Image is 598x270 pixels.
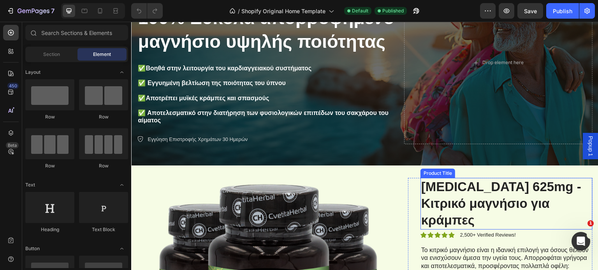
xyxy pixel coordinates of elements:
span: Toggle open [116,179,128,191]
button: 7 [3,3,58,19]
strong: Αποτρέπει μυϊκές κράμπες και σπασμούς [14,73,138,80]
a: 2,500+ Verified Reviews! [329,210,385,216]
span: Text [25,181,35,188]
span: Toggle open [116,242,128,255]
span: / [238,7,240,15]
span: Shopify Original Home Template [241,7,325,15]
strong: ✅ [7,43,14,50]
div: Product Title [291,148,322,155]
button: Publish [546,3,579,19]
div: Beta [6,142,19,148]
span: Section [43,51,60,58]
div: Text Block [79,226,128,233]
div: 450 [7,83,19,89]
button: Save [517,3,543,19]
div: Heading [25,226,74,233]
iframe: Intercom live chat [572,232,590,251]
span: Element [93,51,111,58]
span: 1 [587,220,594,226]
h1: [MEDICAL_DATA] 625mg - Κιτρικό μαγνήσιο για κράμπες [289,156,461,208]
div: Undo/Redo [131,3,163,19]
strong: Βοηθά στην λειτουργία του καρδιαγγειακού συστήματος [14,43,180,50]
strong: ✅ [7,73,14,80]
span: Save [524,8,537,14]
div: Row [25,162,74,169]
input: Search Sections & Elements [25,25,128,40]
strong: ✅ Αποτελεσματικό στην διατήρηση των φυσιολογικών επιπέδων του σακχάρου του αίματος [7,88,257,102]
p: Το κιτρικό μαγνήσιο είναι η ιδανική επιλογή για όσους θέλουν να ενισχύσουν άμεσα την υγεία τους. ... [290,225,461,249]
span: Button [25,245,40,252]
p: 7 [51,6,55,16]
span: Published [382,7,404,14]
div: Row [79,113,128,120]
span: Toggle open [116,66,128,78]
div: Drop element here [351,38,392,44]
span: Layout [25,69,40,76]
span: Popup 1 [456,114,463,134]
iframe: Design area [131,22,598,270]
strong: ✅ Εγγυημένη βελτίωση της ποιότητας του ύπνου [7,58,155,64]
p: Εγγύηση Επιστροφής Χρημάτων 30 Ημερών [16,114,116,122]
div: Row [25,113,74,120]
div: Row [79,162,128,169]
span: Default [352,7,368,14]
div: Publish [553,7,572,15]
